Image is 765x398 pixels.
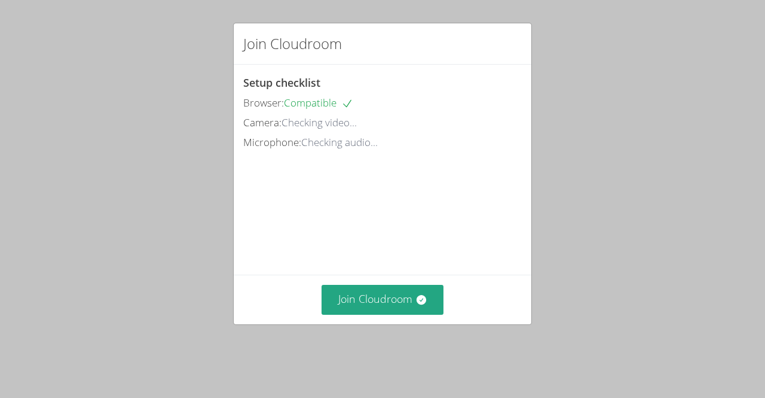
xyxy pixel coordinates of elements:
[243,75,320,90] span: Setup checklist
[281,116,357,129] span: Checking video...
[243,135,301,149] span: Microphone:
[243,33,342,54] h2: Join Cloudroom
[284,96,353,110] span: Compatible
[243,116,281,129] span: Camera:
[301,135,378,149] span: Checking audio...
[243,96,284,110] span: Browser:
[322,285,444,314] button: Join Cloudroom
